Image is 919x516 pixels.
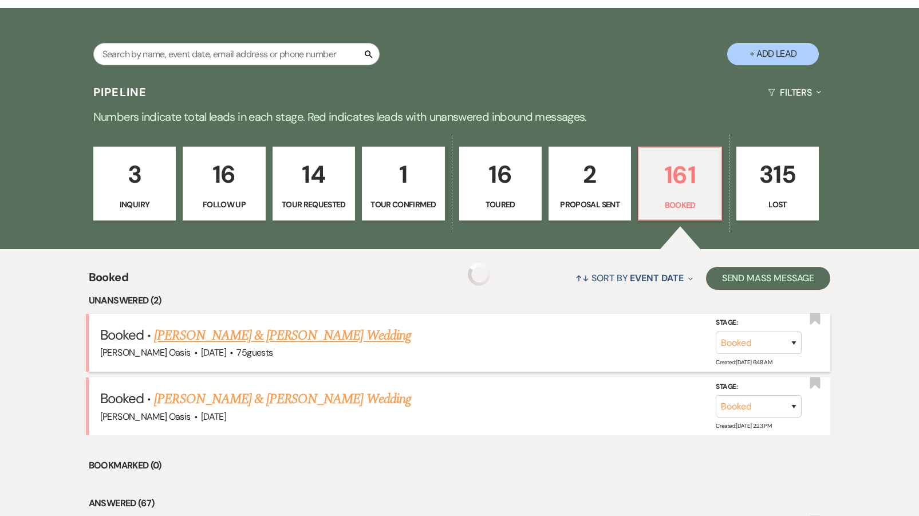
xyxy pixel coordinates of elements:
[744,155,811,194] p: 315
[646,199,713,211] p: Booked
[89,458,831,473] li: Bookmarked (0)
[727,43,819,65] button: + Add Lead
[571,263,697,293] button: Sort By Event Date
[716,381,802,393] label: Stage:
[716,359,772,366] span: Created: [DATE] 6:48 AM
[154,325,411,346] a: [PERSON_NAME] & [PERSON_NAME] Wedding
[89,293,831,308] li: Unanswered (2)
[369,198,437,211] p: Tour Confirmed
[549,147,631,221] a: 2Proposal Sent
[630,272,683,284] span: Event Date
[280,198,348,211] p: Tour Requested
[706,267,831,290] button: Send Mass Message
[467,198,534,211] p: Toured
[273,147,355,221] a: 14Tour Requested
[744,198,811,211] p: Lost
[93,147,176,221] a: 3Inquiry
[716,317,802,329] label: Stage:
[556,198,624,211] p: Proposal Sent
[459,147,542,221] a: 16Toured
[556,155,624,194] p: 2
[100,346,191,359] span: [PERSON_NAME] Oasis
[89,269,128,293] span: Booked
[100,326,144,344] span: Booked
[716,422,771,430] span: Created: [DATE] 2:23 PM
[736,147,819,221] a: 315Lost
[467,155,534,194] p: 16
[183,147,265,221] a: 16Follow Up
[101,155,168,194] p: 3
[190,155,258,194] p: 16
[190,198,258,211] p: Follow Up
[280,155,348,194] p: 14
[101,198,168,211] p: Inquiry
[362,147,444,221] a: 1Tour Confirmed
[638,147,721,221] a: 161Booked
[201,411,226,423] span: [DATE]
[369,155,437,194] p: 1
[93,84,147,100] h3: Pipeline
[48,108,872,126] p: Numbers indicate total leads in each stage. Red indicates leads with unanswered inbound messages.
[100,411,191,423] span: [PERSON_NAME] Oasis
[154,389,411,409] a: [PERSON_NAME] & [PERSON_NAME] Wedding
[763,77,826,108] button: Filters
[468,263,491,286] img: loading spinner
[100,389,144,407] span: Booked
[236,346,273,359] span: 75 guests
[646,156,713,194] p: 161
[575,272,589,284] span: ↑↓
[201,346,226,359] span: [DATE]
[93,43,380,65] input: Search by name, event date, email address or phone number
[89,496,831,511] li: Answered (67)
